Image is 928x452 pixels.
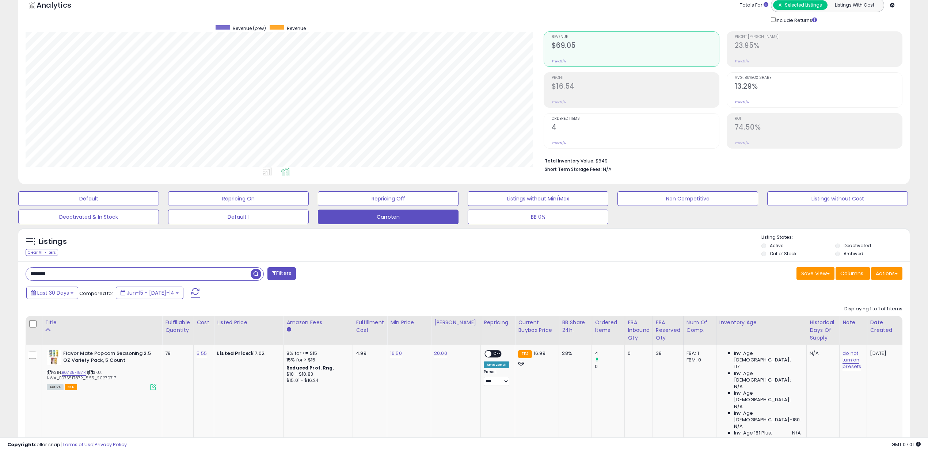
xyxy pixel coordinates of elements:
a: 20.00 [434,350,447,357]
b: Flavor Mate Popcorn Seasoning 2.5 OZ Variety Pack, 5 Count [63,350,152,365]
div: 28% [562,350,586,357]
a: B07S5F187R [62,369,86,376]
div: FBM: 0 [687,357,711,363]
div: [DATE] [870,350,899,357]
div: [PERSON_NAME] [434,319,478,326]
button: Columns [836,267,870,280]
small: Amazon Fees. [286,326,291,333]
button: Default [18,191,159,206]
h2: $69.05 [552,41,719,51]
div: $10 - $10.83 [286,371,347,378]
span: Last 30 Days [37,289,69,296]
small: Prev: N/A [552,141,566,145]
span: 117 [734,363,739,370]
div: 0 [628,350,647,357]
div: Totals For [740,2,768,9]
span: 2025-08-14 07:01 GMT [891,441,921,448]
span: ROI [735,117,902,121]
div: seller snap | | [7,441,127,448]
button: Deactivated & In Stock [18,210,159,224]
span: Revenue (prev) [233,25,266,31]
b: Short Term Storage Fees: [545,166,602,172]
div: 0 [595,363,624,370]
span: Ordered Items [552,117,719,121]
div: 79 [165,350,188,357]
button: BB 0% [468,210,608,224]
div: BB Share 24h. [562,319,589,334]
div: Preset: [484,369,509,386]
b: Reduced Prof. Rng. [286,365,334,371]
div: FBA inbound Qty [628,319,650,342]
span: Compared to: [79,290,113,297]
span: N/A [734,383,743,390]
div: FBA: 1 [687,350,711,357]
div: Historical Days Of Supply [810,319,836,342]
span: Revenue [287,25,306,31]
span: Revenue [552,35,719,39]
div: $17.02 [217,350,278,357]
button: Listings without Cost [767,191,908,206]
a: do not turn on presets [843,350,861,370]
a: 16.50 [390,350,402,357]
small: Prev: N/A [552,59,566,64]
h2: 74.50% [735,123,902,133]
b: Total Inventory Value: [545,158,594,164]
span: Jun-15 - [DATE]-14 [127,289,174,296]
button: Last 30 Days [26,287,78,299]
div: Title [45,319,159,326]
label: Archived [844,250,863,257]
div: 38 [656,350,678,357]
small: Prev: N/A [735,141,749,145]
div: 4.99 [356,350,381,357]
div: Repricing [484,319,512,326]
div: Fulfillable Quantity [165,319,190,334]
button: All Selected Listings [773,0,828,10]
button: Non Competitive [617,191,758,206]
div: ASIN: [47,350,156,389]
span: OFF [491,351,503,357]
div: $15.01 - $16.24 [286,378,347,384]
div: Num of Comp. [687,319,713,334]
div: 8% for <= $15 [286,350,347,357]
span: | SKU: NWA_B07S5F187R_5.55_20270717 [47,369,116,380]
h5: Listings [39,237,67,247]
strong: Copyright [7,441,34,448]
div: 15% for > $15 [286,357,347,363]
span: Inv. Age [DEMOGRAPHIC_DATA]: [734,350,801,363]
div: Date Created [870,319,902,334]
h2: 23.95% [735,41,902,51]
div: Amazon Fees [286,319,350,326]
h2: $16.54 [552,82,719,92]
div: FBA Reserved Qty [656,319,680,342]
button: Filters [267,267,296,280]
small: Prev: N/A [735,59,749,64]
button: Listings With Cost [827,0,882,10]
p: Listing States: [761,234,910,241]
div: Inventory Age [719,319,803,326]
span: Inv. Age [DEMOGRAPHIC_DATA]: [734,390,801,403]
label: Out of Stock [770,250,796,257]
a: 5.55 [197,350,207,357]
span: Inv. Age [DEMOGRAPHIC_DATA]: [734,370,801,383]
button: Actions [871,267,902,280]
button: Jun-15 - [DATE]-14 [116,287,183,299]
a: Terms of Use [62,441,94,448]
img: 51U6c2R1gsL._SL40_.jpg [47,350,61,365]
span: FBA [65,384,77,390]
button: Repricing Off [318,191,459,206]
div: 4 [595,350,624,357]
div: Cost [197,319,211,326]
label: Active [770,242,783,249]
small: FBA [518,350,532,358]
button: Default 1 [168,210,309,224]
small: Prev: N/A [552,100,566,104]
div: Include Returns [765,16,826,24]
b: Listed Price: [217,350,250,357]
div: Fulfillment Cost [356,319,384,334]
span: N/A [734,403,743,410]
span: Profit [PERSON_NAME] [735,35,902,39]
div: Note [843,319,864,326]
div: Current Buybox Price [518,319,556,334]
button: Listings without Min/Max [468,191,608,206]
div: Listed Price [217,319,280,326]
